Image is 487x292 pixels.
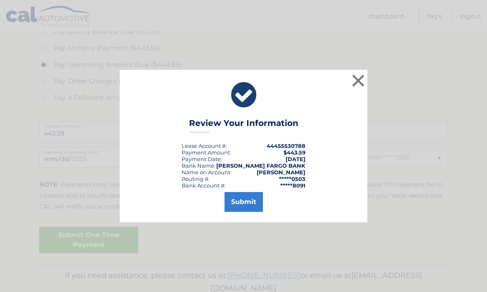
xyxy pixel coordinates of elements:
div: Bank Account #: [182,182,226,189]
h3: Review Your Information [189,118,298,133]
strong: [PERSON_NAME] [257,169,305,176]
strong: [PERSON_NAME] FARGO BANK [216,162,305,169]
div: Routing #: [182,176,210,182]
div: Payment Amount: [182,149,231,156]
button: × [350,72,366,89]
span: Payment Date [182,156,221,162]
div: : [182,156,222,162]
span: $443.59 [284,149,305,156]
strong: 44455530788 [267,142,305,149]
div: Name on Account: [182,169,232,176]
span: [DATE] [286,156,305,162]
button: Submit [225,192,263,212]
div: Bank Name: [182,162,215,169]
div: Lease Account #: [182,142,227,149]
